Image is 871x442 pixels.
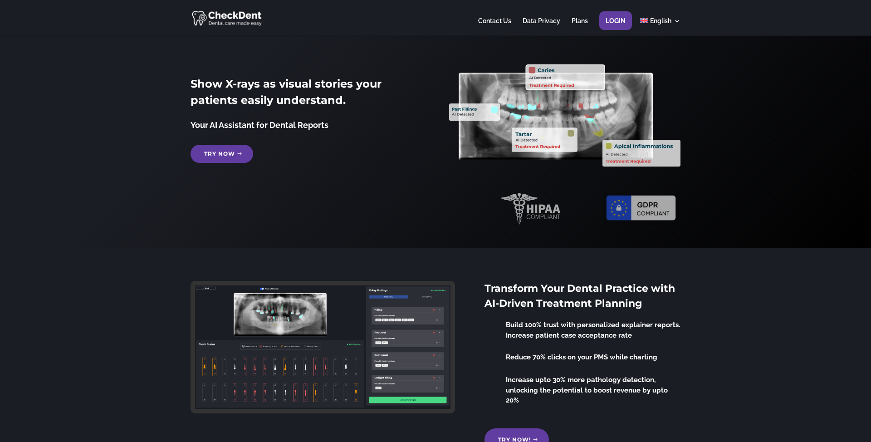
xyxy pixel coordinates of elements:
img: CheckDent AI [192,9,263,27]
h2: Show X-rays as visual stories your patients easily understand. [191,76,422,113]
a: Plans [572,18,588,35]
a: Try Now [191,145,253,163]
a: Login [606,18,626,35]
span: Increase upto 30% more pathology detection, unlocking the potential to boost revenue by upto 20% [506,376,668,404]
span: Build 100% trust with personalized explainer reports. Increase patient case acceptance rate [506,321,680,339]
span: Your AI Assistant for Dental Reports [191,120,328,130]
a: Data Privacy [523,18,560,35]
a: Contact Us [478,18,511,35]
span: Transform Your Dental Practice with AI-Driven Treatment Planning [484,282,675,309]
span: Reduce 70% clicks on your PMS while charting [506,353,657,361]
img: X_Ray_annotated [449,64,680,167]
span: English [650,17,671,25]
a: English [640,18,680,35]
